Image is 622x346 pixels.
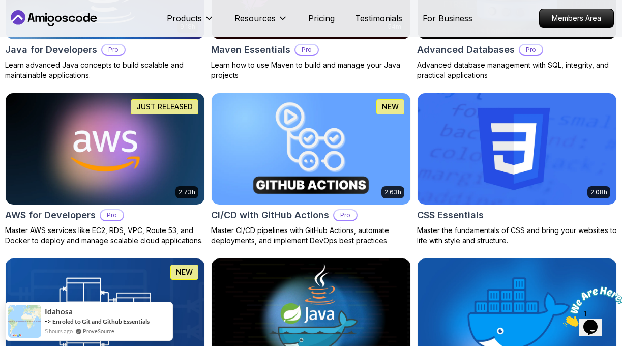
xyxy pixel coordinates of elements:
p: 2.08h [590,188,607,196]
p: Pro [520,45,542,55]
p: Learn how to use Maven to build and manage your Java projects [211,60,411,80]
p: Products [167,12,202,24]
span: 1 [4,4,8,13]
a: ProveSource [83,327,114,335]
p: Master AWS services like EC2, RDS, VPC, Route 53, and Docker to deploy and manage scalable cloud ... [5,225,205,246]
img: CSS Essentials card [418,93,616,205]
span: Idahosa [45,307,73,316]
p: Resources [234,12,276,24]
img: Chat attention grabber [4,4,67,44]
a: For Business [423,12,472,24]
button: Products [167,12,214,33]
p: Pro [334,210,357,220]
p: Master CI/CD pipelines with GitHub Actions, automate deployments, and implement DevOps best pract... [211,225,411,246]
iframe: chat widget [559,282,622,331]
span: 5 hours ago [45,327,73,335]
p: Advanced database management with SQL, integrity, and practical applications [417,60,617,80]
p: Pro [102,45,125,55]
h2: Java for Developers [5,43,97,57]
a: AWS for Developers card2.73hJUST RELEASEDAWS for DevelopersProMaster AWS services like EC2, RDS, ... [5,93,205,246]
p: 2.63h [384,188,401,196]
p: Learn advanced Java concepts to build scalable and maintainable applications. [5,60,205,80]
a: Testimonials [355,12,402,24]
button: Resources [234,12,288,33]
p: Pro [295,45,318,55]
img: CI/CD with GitHub Actions card [206,91,416,208]
span: -> [45,317,51,325]
img: provesource social proof notification image [8,305,41,338]
a: Members Area [539,9,614,28]
a: CSS Essentials card2.08hCSS EssentialsMaster the fundamentals of CSS and bring your websites to l... [417,93,617,246]
h2: Advanced Databases [417,43,515,57]
a: CI/CD with GitHub Actions card2.63hNEWCI/CD with GitHub ActionsProMaster CI/CD pipelines with Git... [211,93,411,246]
p: Members Area [540,9,613,27]
h2: Maven Essentials [211,43,290,57]
p: JUST RELEASED [136,102,193,112]
p: NEW [176,267,193,277]
p: Pro [101,210,123,220]
a: Pricing [308,12,335,24]
p: Master the fundamentals of CSS and bring your websites to life with style and structure. [417,225,617,246]
h2: CI/CD with GitHub Actions [211,208,329,222]
p: NEW [382,102,399,112]
img: AWS for Developers card [6,93,204,205]
p: 2.73h [179,188,195,196]
h2: AWS for Developers [5,208,96,222]
h2: CSS Essentials [417,208,484,222]
a: Enroled to Git and Github Essentials [52,318,150,325]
